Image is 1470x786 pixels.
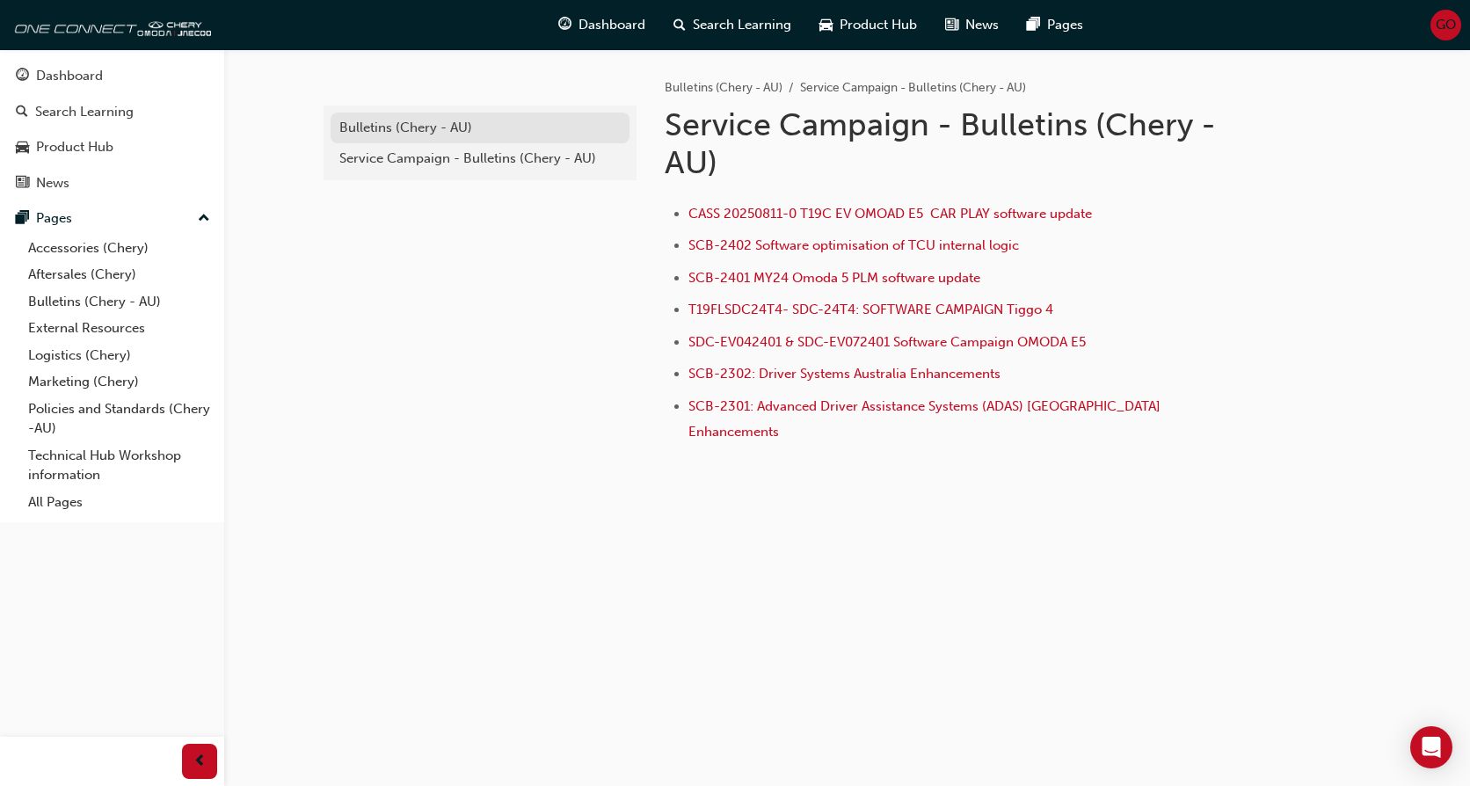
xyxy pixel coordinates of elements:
span: News [965,15,999,35]
span: Search Learning [693,15,791,35]
a: SCB-2301: Advanced Driver Assistance Systems (ADAS) [GEOGRAPHIC_DATA] Enhancements [688,398,1164,440]
a: SCB-2402 Software optimisation of TCU internal logic [688,237,1019,253]
a: Bulletins (Chery - AU) [331,113,629,143]
span: search-icon [673,14,686,36]
a: news-iconNews [931,7,1013,43]
a: car-iconProduct Hub [805,7,931,43]
div: Pages [36,208,72,229]
a: Bulletins (Chery - AU) [665,80,782,95]
li: Service Campaign - Bulletins (Chery - AU) [800,78,1026,98]
a: search-iconSearch Learning [659,7,805,43]
a: CASS 20250811-0 T19C EV OMOAD E5 CAR PLAY software update [688,206,1092,222]
div: News [36,173,69,193]
div: Open Intercom Messenger [1410,726,1452,768]
span: search-icon [16,105,28,120]
span: Pages [1047,15,1083,35]
a: Service Campaign - Bulletins (Chery - AU) [331,143,629,174]
img: oneconnect [9,7,211,42]
a: T19FLSDC24T4- SDC-24T4: SOFTWARE CAMPAIGN Tiggo 4 [688,302,1053,317]
a: SDC-EV042401 & SDC-EV072401 Software Campaign OMODA E5 [688,334,1086,350]
span: car-icon [819,14,833,36]
div: Search Learning [35,102,134,122]
a: Aftersales (Chery) [21,261,217,288]
a: Bulletins (Chery - AU) [21,288,217,316]
span: guage-icon [558,14,571,36]
span: car-icon [16,140,29,156]
h1: Service Campaign - Bulletins (Chery - AU) [665,106,1241,182]
a: Policies and Standards (Chery -AU) [21,396,217,442]
a: Logistics (Chery) [21,342,217,369]
button: Pages [7,202,217,235]
span: GO [1436,15,1456,35]
div: Service Campaign - Bulletins (Chery - AU) [339,149,621,169]
a: Search Learning [7,96,217,128]
a: Product Hub [7,131,217,164]
span: prev-icon [193,751,207,773]
span: pages-icon [1027,14,1040,36]
a: SCB-2302: Driver Systems Australia Enhancements [688,366,1001,382]
a: External Resources [21,315,217,342]
span: news-icon [945,14,958,36]
div: Bulletins (Chery - AU) [339,118,621,138]
button: GO [1430,10,1461,40]
button: DashboardSearch LearningProduct HubNews [7,56,217,202]
a: SCB-2401 MY24 Omoda 5 PLM software update [688,270,980,286]
a: All Pages [21,489,217,516]
span: pages-icon [16,211,29,227]
div: Dashboard [36,66,103,86]
a: Accessories (Chery) [21,235,217,262]
span: up-icon [198,207,210,230]
span: news-icon [16,176,29,192]
a: News [7,167,217,200]
a: guage-iconDashboard [544,7,659,43]
span: Product Hub [840,15,917,35]
a: Dashboard [7,60,217,92]
span: Dashboard [579,15,645,35]
a: pages-iconPages [1013,7,1097,43]
a: Marketing (Chery) [21,368,217,396]
span: guage-icon [16,69,29,84]
div: Product Hub [36,137,113,157]
a: Technical Hub Workshop information [21,442,217,489]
